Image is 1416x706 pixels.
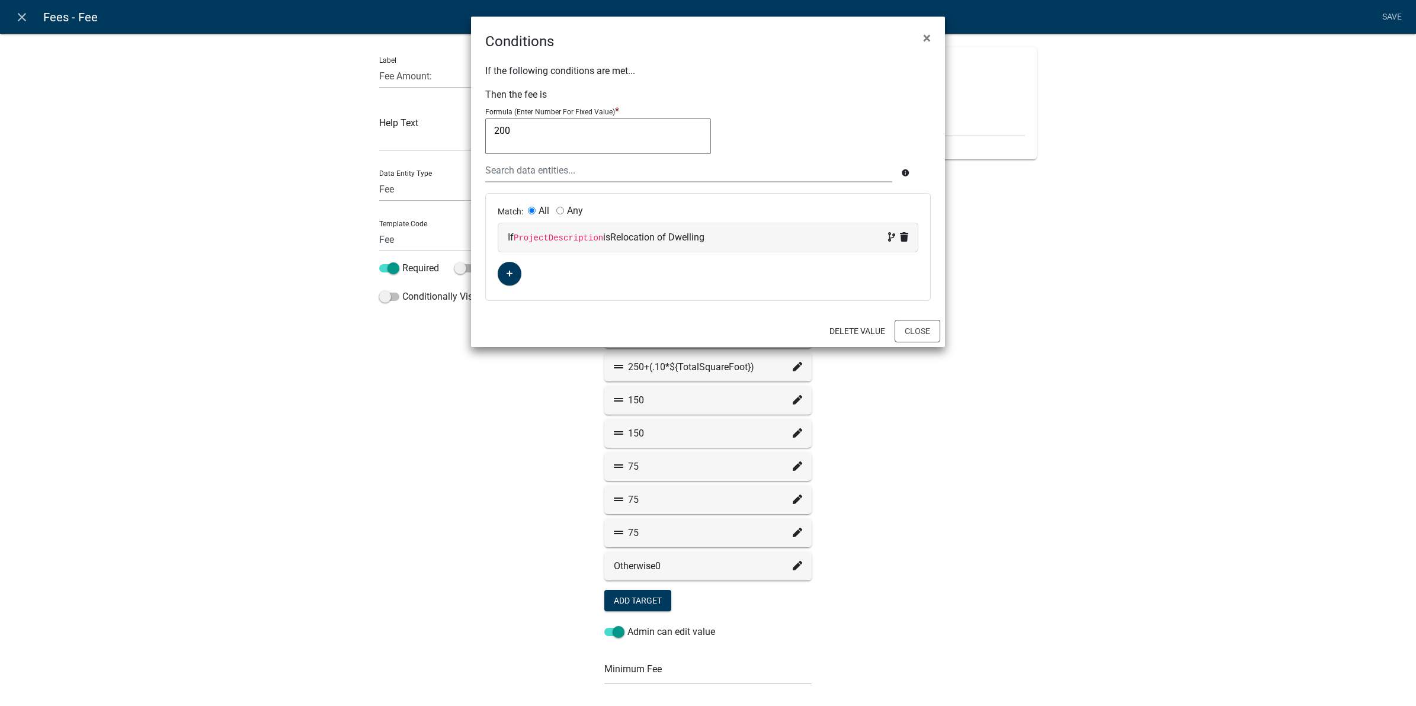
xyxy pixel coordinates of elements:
button: Close [895,320,940,342]
button: Close [914,21,940,54]
span: Match: [498,207,528,216]
span: Relocation of Dwelling [610,232,704,243]
input: Search data entities... [485,158,892,182]
button: Delete Value [820,320,895,342]
label: All [539,206,549,216]
i: info [901,169,909,177]
span: × [923,30,931,46]
label: Then the fee is [485,90,547,100]
h4: Conditions [485,31,554,52]
p: Formula (Enter Number For Fixed Value) [485,108,615,116]
p: If the following conditions are met... [485,64,931,78]
code: ProjectDescription [514,233,603,243]
div: If is [508,230,908,245]
label: Any [567,206,583,216]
